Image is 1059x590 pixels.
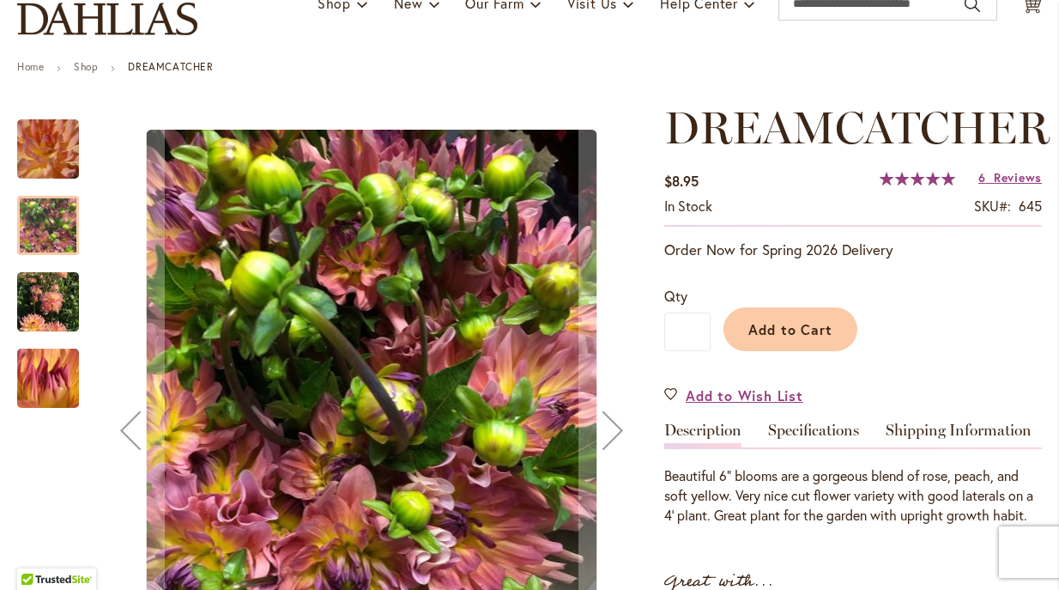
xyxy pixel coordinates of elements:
[13,529,61,577] iframe: Launch Accessibility Center
[664,172,699,190] span: $8.95
[17,261,79,344] img: Dreamcatcher
[74,60,98,73] a: Shop
[886,423,1032,447] a: Shipping Information
[664,240,1042,260] p: Order Now for Spring 2026 Delivery
[880,172,955,186] div: 100%
[664,386,803,405] a: Add to Wish List
[664,197,712,215] span: In stock
[664,287,687,305] span: Qty
[17,60,44,73] a: Home
[1019,197,1042,216] div: 645
[974,197,1011,215] strong: SKU
[17,255,96,331] div: Dreamcatcher
[664,197,712,216] div: Availability
[128,60,213,73] strong: DREAMCATCHER
[664,466,1042,526] div: Beautiful 6" blooms are a gorgeous blend of rose, peach, and soft yellow. Very nice cut flower va...
[768,423,859,447] a: Specifications
[17,179,96,255] div: Dreamcatcher
[664,100,1050,155] span: DREAMCATCHER
[664,423,741,447] a: Description
[17,331,79,408] div: Dreamcatcher
[994,169,1042,186] span: Reviews
[978,169,986,186] span: 6
[17,102,96,179] div: Dreamcatcher
[664,423,1042,526] div: Detailed Product Info
[748,320,833,338] span: Add to Cart
[686,386,803,405] span: Add to Wish List
[723,307,857,351] button: Add to Cart
[978,169,1042,186] a: 6 Reviews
